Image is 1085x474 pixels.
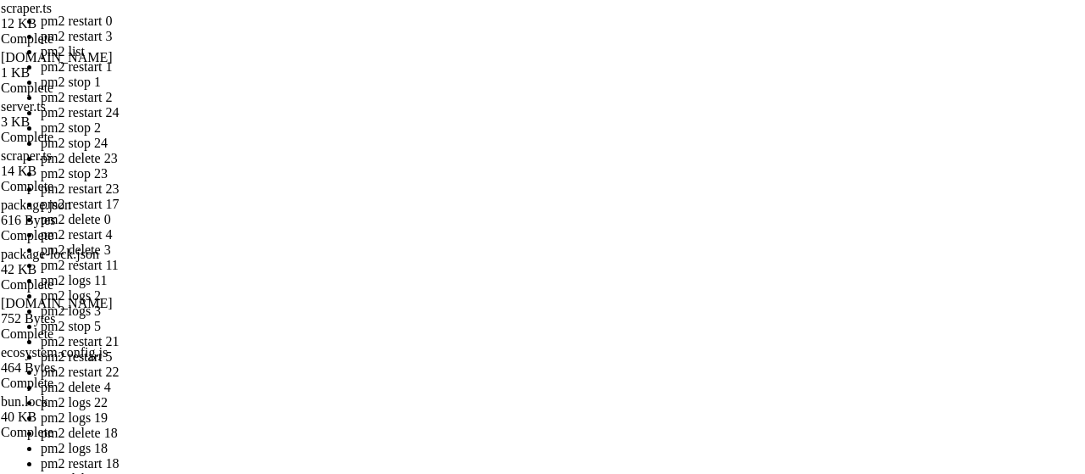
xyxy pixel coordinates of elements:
[1,114,170,130] div: 3 KB
[1,99,170,130] span: server.ts
[1,65,170,81] div: 1 KB
[7,148,865,163] x-row: New release '24.04.3 LTS' available.
[1,148,52,163] span: scraper.ts
[1,296,113,310] span: [DOMAIN_NAME]
[7,49,865,64] x-row: * Management: [URL][DOMAIN_NAME]
[7,205,865,220] x-row: root@homeless-cock:~# pm
[1,1,170,31] span: scraper.ts
[7,191,865,205] x-row: Last login: [DATE] from [TECHNICAL_ID]
[1,148,170,179] span: scraper.ts
[1,213,170,228] div: 616 Bytes
[1,360,170,376] div: 464 Bytes
[1,164,170,179] div: 14 KB
[1,81,170,96] div: Complete
[1,394,170,425] span: bun.lock
[1,31,170,47] div: Complete
[7,134,865,148] x-row: To restore this content, you can run the 'unminimize' command.
[1,425,170,440] div: Complete
[1,228,170,243] div: Complete
[7,64,865,78] x-row: * Support: [URL][DOMAIN_NAME]
[1,376,170,391] div: Complete
[1,410,170,425] div: 40 KB
[1,179,170,194] div: Complete
[7,92,865,106] x-row: This system has been minimized by removing packages and content that are
[1,198,170,228] span: package.json
[1,99,46,114] span: server.ts
[1,198,71,212] span: package.json
[1,326,170,342] div: Complete
[7,7,865,21] x-row: Welcome to Ubuntu 22.04.2 LTS (GNU/Linux 5.15.0-152-generic x86_64)
[1,311,170,326] div: 752 Bytes
[7,35,865,49] x-row: * Documentation: [URL][DOMAIN_NAME]
[1,16,170,31] div: 12 KB
[1,394,48,409] span: bun.lock
[1,345,170,376] span: ecosystem.config.js
[1,345,108,360] span: ecosystem.config.js
[1,262,170,277] div: 42 KB
[1,296,170,326] span: install.sh
[1,50,170,81] span: start.sh
[1,277,170,293] div: Complete
[1,130,170,145] div: Complete
[7,106,865,120] x-row: not required on a system that users do not log into.
[1,247,99,261] span: package-lock.json
[1,50,113,64] span: [DOMAIN_NAME]
[179,205,186,220] div: (24, 14)
[1,1,52,15] span: scraper.ts
[7,163,865,177] x-row: Run 'do-release-upgrade' to upgrade to it.
[1,247,170,277] span: package-lock.json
